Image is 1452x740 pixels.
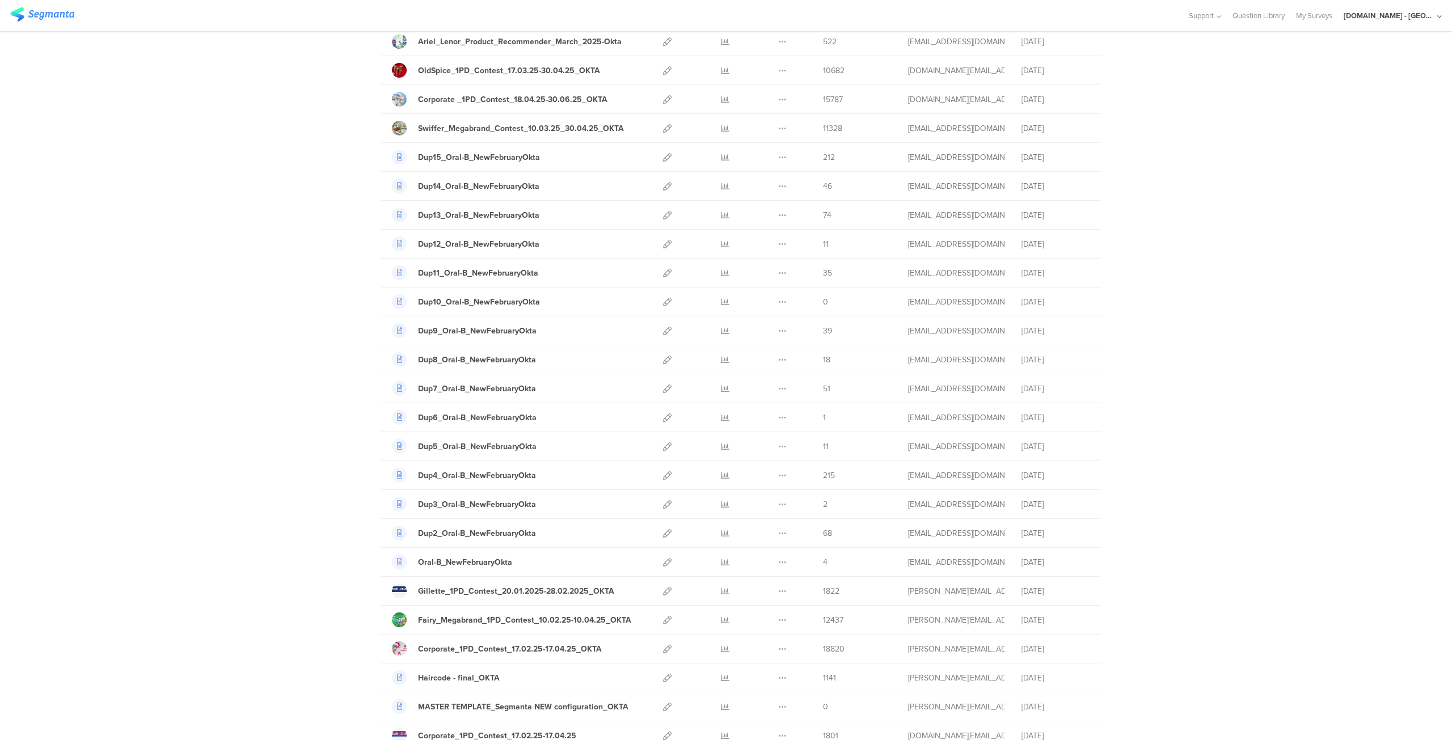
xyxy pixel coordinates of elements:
[1022,36,1090,48] div: [DATE]
[908,498,1004,510] div: stavrositu.m@pg.com
[418,267,538,279] div: Dup11_Oral-B_NewFebruaryOkta
[418,354,536,366] div: Dup8_Oral-B_NewFebruaryOkta
[392,583,614,598] a: Gillette_1PD_Contest_20.01.2025-28.02.2025_OKTA
[418,94,607,105] div: Corporate _1PD_Contest_18.04.25-30.06.25_OKTA
[908,325,1004,337] div: stavrositu.m@pg.com
[392,236,539,251] a: Dup12_Oral-B_NewFebruaryOkta
[908,151,1004,163] div: stavrositu.m@pg.com
[392,699,628,714] a: MASTER TEMPLATE_Segmanta NEW configuration_OKTA
[1022,151,1090,163] div: [DATE]
[908,527,1004,539] div: stavrositu.m@pg.com
[418,701,628,713] div: MASTER TEMPLATE_Segmanta NEW configuration_OKTA
[1022,556,1090,568] div: [DATE]
[908,296,1004,308] div: stavrositu.m@pg.com
[392,92,607,107] a: Corporate _1PD_Contest_18.04.25-30.06.25_OKTA
[392,670,500,685] a: Haircode - final_OKTA
[392,179,539,193] a: Dup14_Oral-B_NewFebruaryOkta
[908,585,1004,597] div: arvanitis.a@pg.com
[418,672,500,684] div: Haircode - final_OKTA
[823,151,835,163] span: 212
[418,556,512,568] div: Oral-B_NewFebruaryOkta
[823,267,832,279] span: 35
[823,585,839,597] span: 1822
[418,614,631,626] div: Fairy_Megabrand_1PD_Contest_10.02.25-10.04.25_OKTA
[418,151,540,163] div: Dup15_Oral-B_NewFebruaryOkta
[1189,10,1214,21] span: Support
[1022,441,1090,453] div: [DATE]
[392,265,538,280] a: Dup11_Oral-B_NewFebruaryOkta
[392,208,539,222] a: Dup13_Oral-B_NewFebruaryOkta
[908,180,1004,192] div: stavrositu.m@pg.com
[1022,325,1090,337] div: [DATE]
[392,121,624,136] a: Swiffer_Megabrand_Contest_10.03.25_30.04.25_OKTA
[823,122,842,134] span: 11328
[418,122,624,134] div: Swiffer_Megabrand_Contest_10.03.25_30.04.25_OKTA
[1022,470,1090,481] div: [DATE]
[392,497,536,511] a: Dup3_Oral-B_NewFebruaryOkta
[392,323,537,338] a: Dup9_Oral-B_NewFebruaryOkta
[418,296,540,308] div: Dup10_Oral-B_NewFebruaryOkta
[1022,585,1090,597] div: [DATE]
[392,641,602,656] a: Corporate_1PD_Contest_17.02.25-17.04.25_OKTA
[1344,10,1434,21] div: [DOMAIN_NAME] - [GEOGRAPHIC_DATA]
[908,672,1004,684] div: arvanitis.a@pg.com
[908,238,1004,250] div: stavrositu.m@pg.com
[418,470,536,481] div: Dup4_Oral-B_NewFebruaryOkta
[418,383,536,395] div: Dup7_Oral-B_NewFebruaryOkta
[1022,296,1090,308] div: [DATE]
[1022,267,1090,279] div: [DATE]
[823,498,828,510] span: 2
[823,209,831,221] span: 74
[418,238,539,250] div: Dup12_Oral-B_NewFebruaryOkta
[1022,209,1090,221] div: [DATE]
[1022,180,1090,192] div: [DATE]
[823,94,843,105] span: 15787
[908,94,1004,105] div: bruma.lb@pg.com
[1022,122,1090,134] div: [DATE]
[823,643,845,655] span: 18820
[418,209,539,221] div: Dup13_Oral-B_NewFebruaryOkta
[392,150,540,164] a: Dup15_Oral-B_NewFebruaryOkta
[1022,701,1090,713] div: [DATE]
[392,63,600,78] a: OldSpice_1PD_Contest_17.03.25-30.04.25_OKTA
[1022,527,1090,539] div: [DATE]
[1022,354,1090,366] div: [DATE]
[823,441,829,453] span: 11
[823,556,828,568] span: 4
[1022,672,1090,684] div: [DATE]
[1022,498,1090,510] div: [DATE]
[392,294,540,309] a: Dup10_Oral-B_NewFebruaryOkta
[1022,238,1090,250] div: [DATE]
[823,672,836,684] span: 1141
[418,585,614,597] div: Gillette_1PD_Contest_20.01.2025-28.02.2025_OKTA
[392,439,537,454] a: Dup5_Oral-B_NewFebruaryOkta
[908,441,1004,453] div: stavrositu.m@pg.com
[1022,643,1090,655] div: [DATE]
[823,238,829,250] span: 11
[392,555,512,569] a: Oral-B_NewFebruaryOkta
[418,36,622,48] div: Ariel_Lenor_Product_Recommender_March_2025-Okta
[1022,65,1090,77] div: [DATE]
[1022,94,1090,105] div: [DATE]
[908,354,1004,366] div: stavrositu.m@pg.com
[392,410,537,425] a: Dup6_Oral-B_NewFebruaryOkta
[908,412,1004,424] div: stavrositu.m@pg.com
[908,65,1004,77] div: bruma.lb@pg.com
[823,701,828,713] span: 0
[418,180,539,192] div: Dup14_Oral-B_NewFebruaryOkta
[908,556,1004,568] div: stavrositu.m@pg.com
[823,296,828,308] span: 0
[823,383,830,395] span: 51
[392,352,536,367] a: Dup8_Oral-B_NewFebruaryOkta
[823,65,845,77] span: 10682
[392,468,536,483] a: Dup4_Oral-B_NewFebruaryOkta
[908,470,1004,481] div: stavrositu.m@pg.com
[418,412,537,424] div: Dup6_Oral-B_NewFebruaryOkta
[908,643,1004,655] div: arvanitis.a@pg.com
[392,612,631,627] a: Fairy_Megabrand_1PD_Contest_10.02.25-10.04.25_OKTA
[823,36,837,48] span: 522
[908,36,1004,48] div: betbeder.mb@pg.com
[823,614,843,626] span: 12437
[908,614,1004,626] div: arvanitis.a@pg.com
[908,383,1004,395] div: stavrositu.m@pg.com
